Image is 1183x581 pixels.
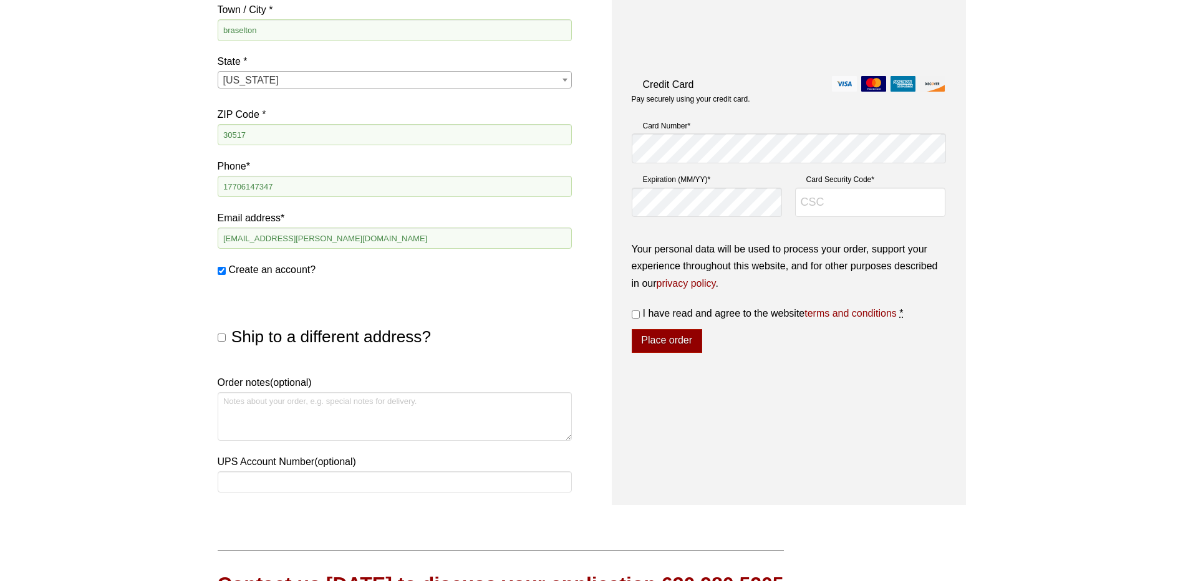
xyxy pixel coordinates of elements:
[632,115,946,228] fieldset: Payment Info
[632,329,702,353] button: Place order
[832,76,857,92] img: visa
[218,72,571,89] span: Georgia
[218,374,572,391] label: Order notes
[891,76,915,92] img: amex
[643,308,897,319] span: I have read and agree to the website
[218,106,572,123] label: ZIP Code
[804,308,897,319] a: terms and conditions
[632,120,946,132] label: Card Number
[229,264,316,275] span: Create an account?
[632,11,821,59] iframe: reCAPTCHA
[861,76,886,92] img: mastercard
[218,53,572,70] label: State
[218,71,572,89] span: State
[270,377,312,388] span: (optional)
[218,267,226,275] input: Create an account?
[795,173,946,186] label: Card Security Code
[218,1,572,18] label: Town / City
[632,76,946,93] label: Credit Card
[218,209,572,226] label: Email address
[632,241,946,292] p: Your personal data will be used to process your order, support your experience throughout this we...
[218,334,226,342] input: Ship to a different address?
[218,453,572,470] label: UPS Account Number
[314,456,356,467] span: (optional)
[920,76,945,92] img: discover
[231,327,431,346] span: Ship to a different address?
[632,310,640,319] input: I have read and agree to the websiteterms and conditions *
[795,188,946,218] input: CSC
[632,94,946,105] p: Pay securely using your credit card.
[657,278,716,289] a: privacy policy
[218,158,572,175] label: Phone
[899,308,903,319] abbr: required
[632,173,783,186] label: Expiration (MM/YY)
